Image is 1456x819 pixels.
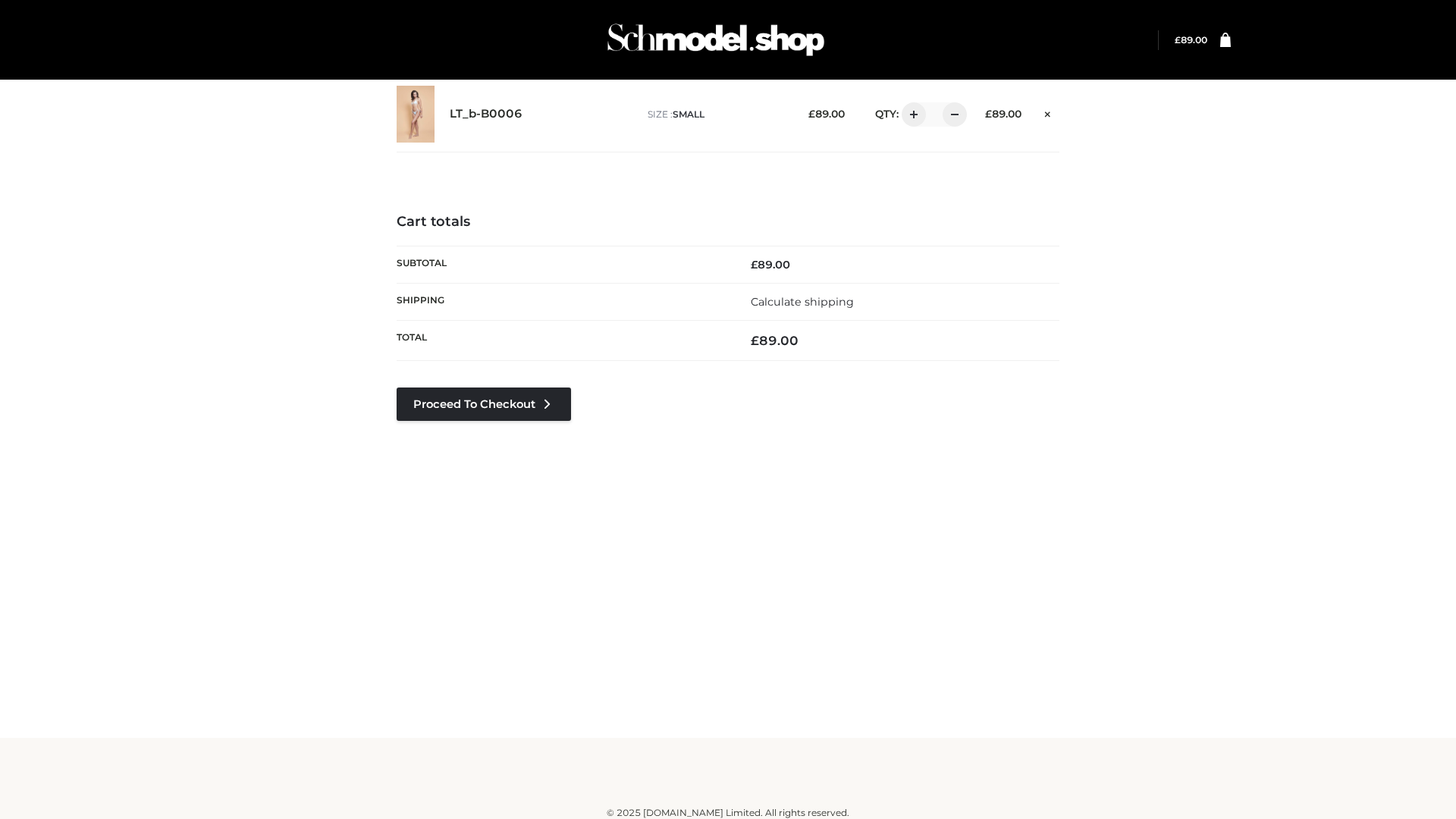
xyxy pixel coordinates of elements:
span: SMALL [673,108,704,120]
bdi: 89.00 [808,108,845,120]
img: Schmodel Admin 964 [602,10,830,70]
bdi: 89.00 [751,333,799,348]
img: LT_b-B0006 - SMALL [397,86,435,143]
a: LT_b-B0006 [450,107,522,121]
p: size : [648,108,785,121]
span: £ [751,258,758,271]
h4: Cart totals [397,214,1059,231]
a: Proceed to Checkout [397,388,571,421]
th: Total [397,321,728,361]
div: QTY: [860,102,962,127]
span: £ [985,108,992,120]
bdi: 89.00 [1175,34,1207,45]
bdi: 89.00 [985,108,1021,120]
bdi: 89.00 [751,258,790,271]
th: Shipping [397,283,728,320]
a: £89.00 [1175,34,1207,45]
a: Calculate shipping [751,295,854,309]
th: Subtotal [397,246,728,283]
a: Remove this item [1037,102,1059,122]
span: £ [1175,34,1181,45]
span: £ [808,108,815,120]
span: £ [751,333,759,348]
